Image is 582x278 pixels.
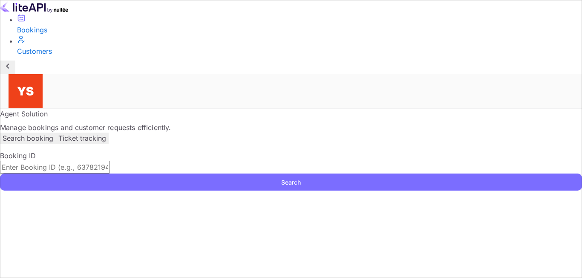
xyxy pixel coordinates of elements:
p: Ticket tracking [58,133,106,143]
img: Yandex Support [9,74,43,108]
a: Bookings [17,14,582,35]
a: Customers [17,35,582,56]
p: Search booking [3,133,53,143]
div: Customers [17,46,582,56]
div: Bookings [17,25,582,35]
